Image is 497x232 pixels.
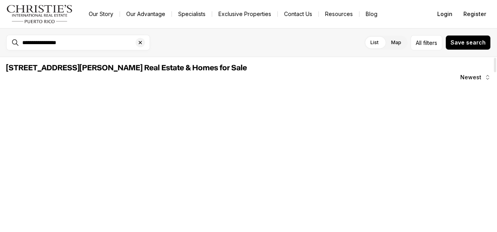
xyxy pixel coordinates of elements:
[6,5,73,23] img: logo
[433,6,457,22] button: Login
[385,36,408,50] label: Map
[437,11,452,17] span: Login
[82,9,120,20] a: Our Story
[364,36,385,50] label: List
[416,39,422,47] span: All
[423,39,437,47] span: filters
[212,9,277,20] a: Exclusive Properties
[463,11,486,17] span: Register
[359,9,384,20] a: Blog
[319,9,359,20] a: Resources
[460,74,481,80] span: Newest
[172,9,212,20] a: Specialists
[120,9,172,20] a: Our Advantage
[456,70,495,85] button: Newest
[6,64,247,72] span: [STREET_ADDRESS][PERSON_NAME] Real Estate & Homes for Sale
[451,39,486,46] span: Save search
[459,6,491,22] button: Register
[278,9,318,20] button: Contact Us
[411,35,442,50] button: Allfilters
[136,35,150,50] button: Clear search input
[445,35,491,50] button: Save search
